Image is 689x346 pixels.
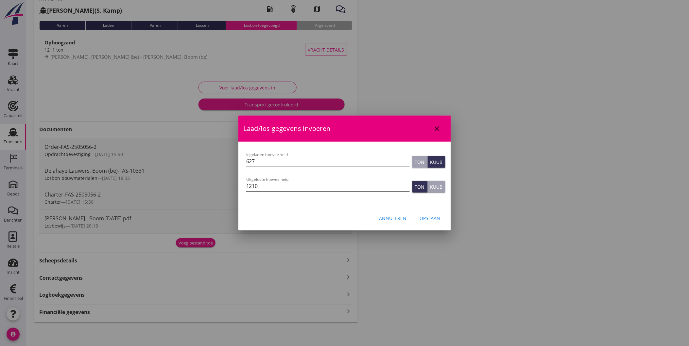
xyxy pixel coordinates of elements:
div: Annuleren [379,215,407,222]
button: Ton [412,181,428,193]
div: Kuub [430,183,443,190]
input: Ingeladen hoeveelheid [246,156,410,166]
button: Annuleren [374,212,412,224]
input: Uitgeloste hoeveelheid [246,181,410,191]
div: Laad/los gegevens invoeren [238,116,451,142]
div: Kuub [430,159,443,165]
button: Ton [412,156,428,168]
button: Kuub [428,156,445,168]
div: Ton [415,183,425,190]
i: close [433,125,441,133]
button: Opslaan [415,212,446,224]
button: Kuub [428,181,445,193]
div: Ton [415,159,425,165]
div: Opslaan [420,215,440,222]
